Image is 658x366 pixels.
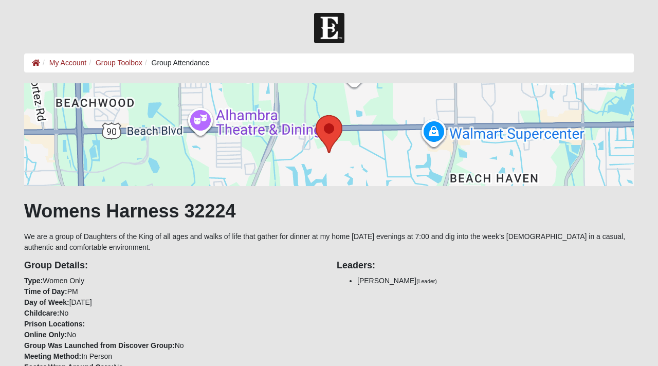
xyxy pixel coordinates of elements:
[24,309,59,317] strong: Childcare:
[24,341,175,350] strong: Group Was Launched from Discover Group:
[49,59,86,67] a: My Account
[24,298,69,306] strong: Day of Week:
[337,260,634,271] h4: Leaders:
[96,59,142,67] a: Group Toolbox
[24,320,85,328] strong: Prison Locations:
[24,260,321,271] h4: Group Details:
[357,276,634,286] li: [PERSON_NAME]
[24,331,67,339] strong: Online Only:
[416,278,437,284] small: (Leader)
[24,200,634,222] h1: Womens Harness 32224
[314,13,344,43] img: Church of Eleven22 Logo
[24,277,43,285] strong: Type:
[24,287,67,296] strong: Time of Day:
[142,58,210,68] li: Group Attendance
